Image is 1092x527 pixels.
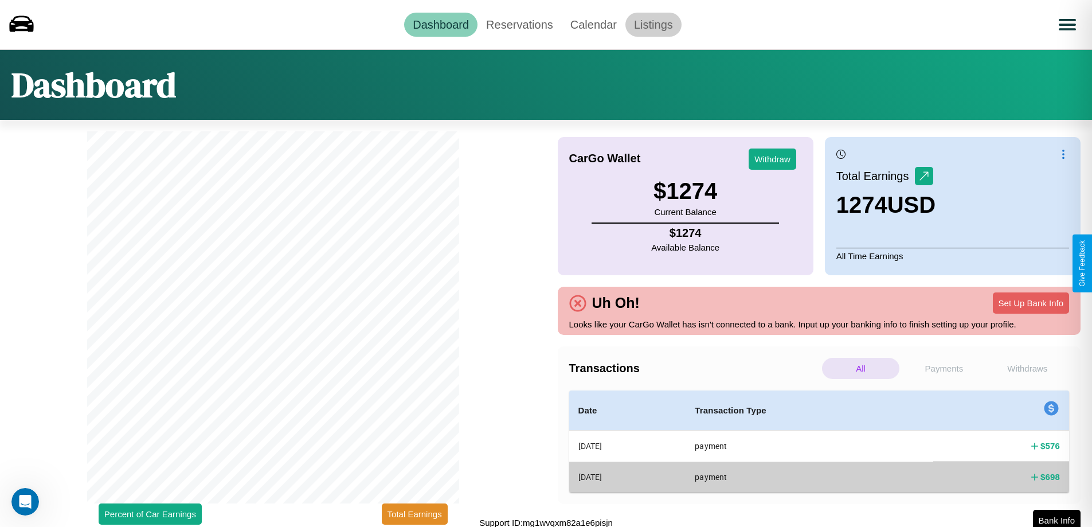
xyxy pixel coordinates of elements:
[382,503,448,525] button: Total Earnings
[569,391,1070,493] table: simple table
[569,431,686,462] th: [DATE]
[1040,471,1060,483] h4: $ 698
[99,503,202,525] button: Percent of Car Earnings
[569,317,1070,332] p: Looks like your CarGo Wallet has isn't connected to a bank. Input up your banking info to finish ...
[749,149,796,170] button: Withdraw
[11,61,176,108] h1: Dashboard
[625,13,682,37] a: Listings
[569,362,819,375] h4: Transactions
[477,13,562,37] a: Reservations
[404,13,477,37] a: Dashboard
[905,358,983,379] p: Payments
[562,13,625,37] a: Calendar
[653,204,717,220] p: Current Balance
[695,404,924,417] h4: Transaction Type
[653,178,717,204] h3: $ 1274
[569,152,641,165] h4: CarGo Wallet
[836,192,936,218] h3: 1274 USD
[686,462,933,492] th: payment
[1078,240,1086,287] div: Give Feedback
[651,227,719,240] h4: $ 1274
[989,358,1066,379] p: Withdraws
[586,295,645,311] h4: Uh Oh!
[993,292,1069,314] button: Set Up Bank Info
[578,404,677,417] h4: Date
[11,488,39,516] iframe: Intercom live chat
[1051,9,1083,41] button: Open menu
[836,248,1069,264] p: All Time Earnings
[686,431,933,462] th: payment
[569,462,686,492] th: [DATE]
[822,358,899,379] p: All
[836,166,915,186] p: Total Earnings
[1040,440,1060,452] h4: $ 576
[651,240,719,255] p: Available Balance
